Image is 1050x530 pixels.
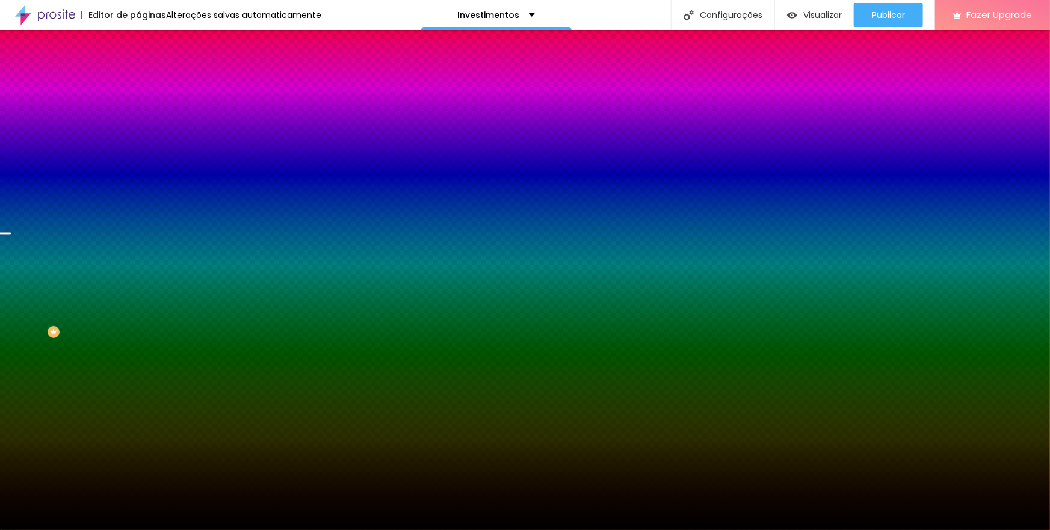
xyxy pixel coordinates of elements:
button: Visualizar [775,3,854,27]
span: Publicar [872,10,905,20]
span: Visualizar [803,10,842,20]
button: Publicar [854,3,923,27]
img: view-1.svg [787,10,797,20]
div: Alterações salvas automaticamente [166,11,321,19]
p: Investimentos [458,11,520,19]
div: Editor de páginas [81,11,166,19]
span: Fazer Upgrade [966,10,1032,20]
img: Icone [684,10,694,20]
